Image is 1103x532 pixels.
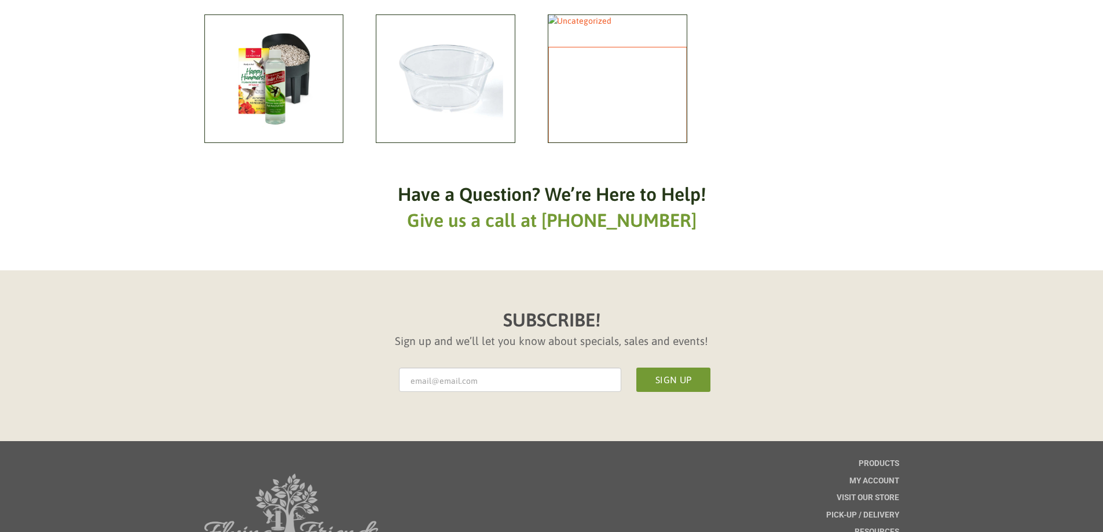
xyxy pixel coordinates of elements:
[849,477,899,485] span: My account
[826,511,899,529] a: Pick-up / Delivery
[849,477,899,494] a: My account
[399,368,621,392] input: email@email.com
[859,460,899,468] span: Products
[826,511,899,519] span: Pick-up / Delivery
[395,333,708,349] h6: Sign up and we’ll let you know about specials, sales and events!
[636,368,710,392] button: Sign Up
[407,210,697,231] a: Give us a call at [PHONE_NUMBER]
[837,494,899,502] span: Visit Our Store
[837,494,899,511] a: Visit Our Store
[398,182,706,208] h6: Have a Question? We’re Here to Help!
[859,460,899,477] a: Products
[503,307,600,333] h6: SUBSCRIBE!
